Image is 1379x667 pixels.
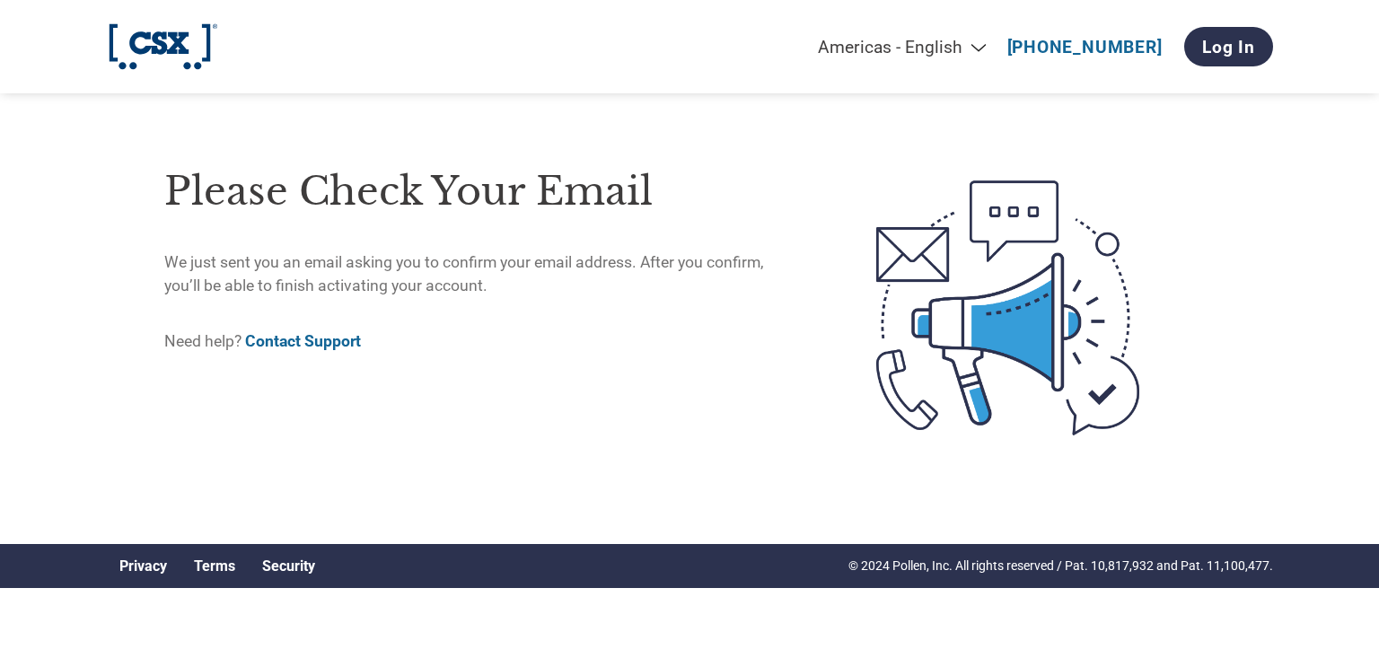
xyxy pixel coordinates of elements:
[245,332,361,350] a: Contact Support
[119,557,167,575] a: Privacy
[848,557,1273,575] p: © 2024 Pollen, Inc. All rights reserved / Pat. 10,817,932 and Pat. 11,100,477.
[164,329,801,353] p: Need help?
[801,148,1215,468] img: open-email
[106,22,221,72] img: CSX
[262,557,315,575] a: Security
[164,250,801,298] p: We just sent you an email asking you to confirm your email address. After you confirm, you’ll be ...
[194,557,235,575] a: Terms
[1184,27,1273,66] a: Log In
[164,162,801,221] h1: Please check your email
[1007,37,1163,57] a: [PHONE_NUMBER]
